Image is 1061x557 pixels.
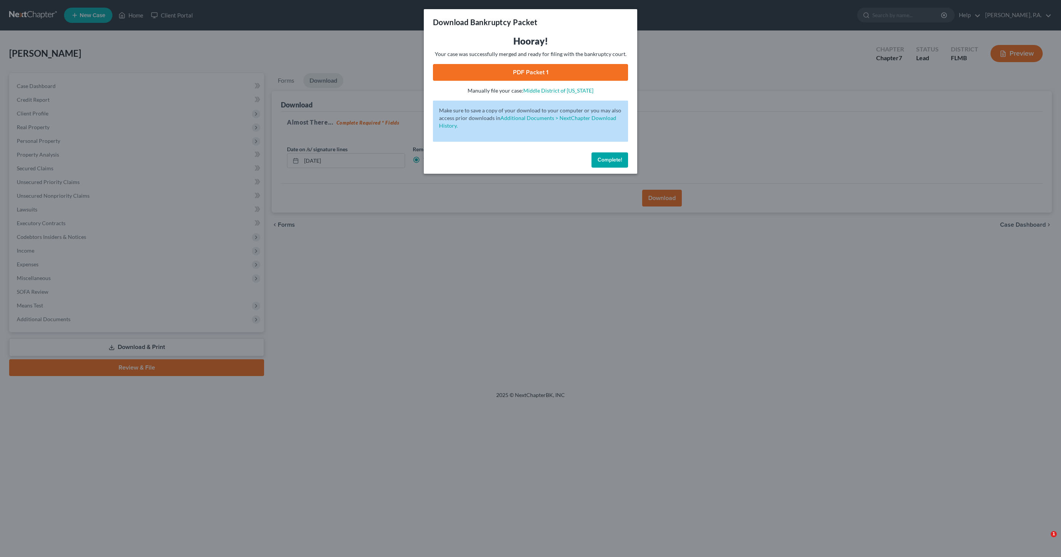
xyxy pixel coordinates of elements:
[433,87,628,94] p: Manually file your case:
[433,17,537,27] h3: Download Bankruptcy Packet
[591,152,628,168] button: Complete!
[598,157,622,163] span: Complete!
[433,35,628,47] h3: Hooray!
[1051,531,1057,537] span: 1
[523,87,593,94] a: Middle District of [US_STATE]
[439,107,622,130] p: Make sure to save a copy of your download to your computer or you may also access prior downloads in
[1035,531,1053,549] iframe: Intercom live chat
[433,50,628,58] p: Your case was successfully merged and ready for filing with the bankruptcy court.
[433,64,628,81] a: PDF Packet 1
[439,115,616,129] a: Additional Documents > NextChapter Download History.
